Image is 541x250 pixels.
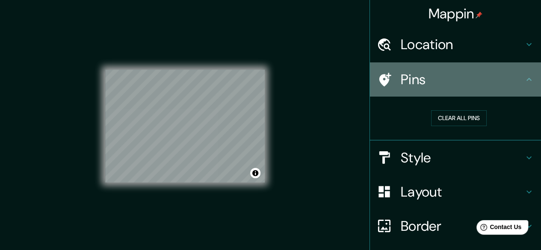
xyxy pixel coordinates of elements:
h4: Pins [401,71,524,88]
h4: Mappin [429,5,483,22]
button: Clear all pins [431,110,487,126]
div: Layout [370,175,541,209]
h4: Layout [401,183,524,200]
h4: Location [401,36,524,53]
h4: Border [401,218,524,235]
div: Style [370,141,541,175]
h4: Style [401,149,524,166]
div: Pins [370,62,541,97]
canvas: Map [105,70,265,182]
button: Toggle attribution [250,168,260,178]
img: pin-icon.png [476,12,482,18]
iframe: Help widget launcher [465,217,532,241]
div: Location [370,27,541,62]
div: Border [370,209,541,243]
